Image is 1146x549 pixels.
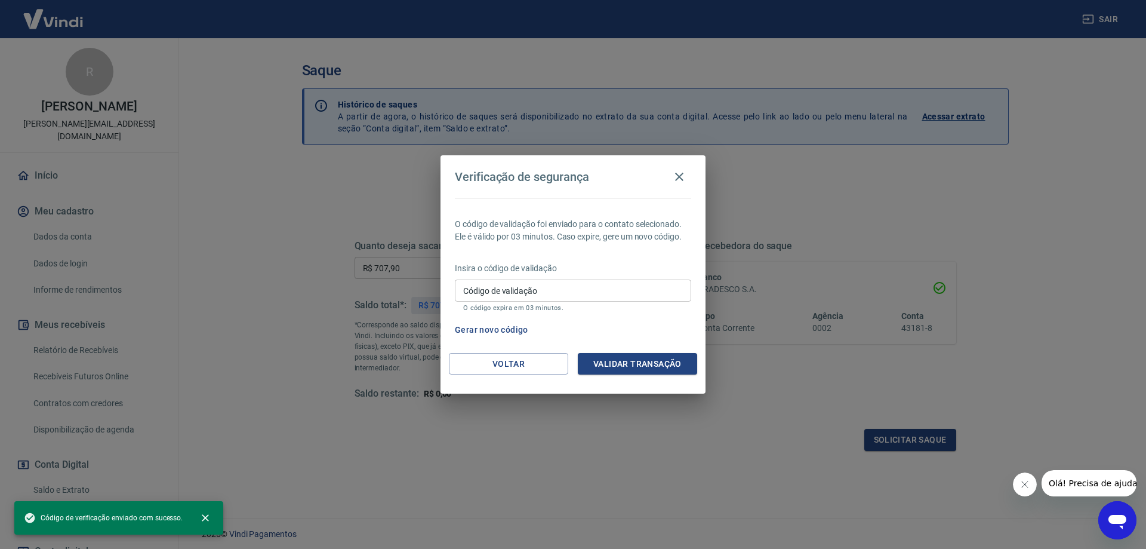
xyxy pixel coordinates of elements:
button: close [192,505,218,531]
iframe: Fechar mensagem [1013,473,1037,496]
p: O código expira em 03 minutos. [463,304,683,312]
h4: Verificação de segurança [455,170,589,184]
button: Validar transação [578,353,697,375]
p: Insira o código de validação [455,262,691,275]
button: Voltar [449,353,568,375]
span: Olá! Precisa de ajuda? [7,8,100,18]
iframe: Mensagem da empresa [1042,470,1136,496]
button: Gerar novo código [450,319,533,341]
iframe: Botão para abrir a janela de mensagens [1098,501,1136,539]
span: Código de verificação enviado com sucesso. [24,512,183,524]
p: O código de validação foi enviado para o contato selecionado. Ele é válido por 03 minutos. Caso e... [455,218,691,243]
